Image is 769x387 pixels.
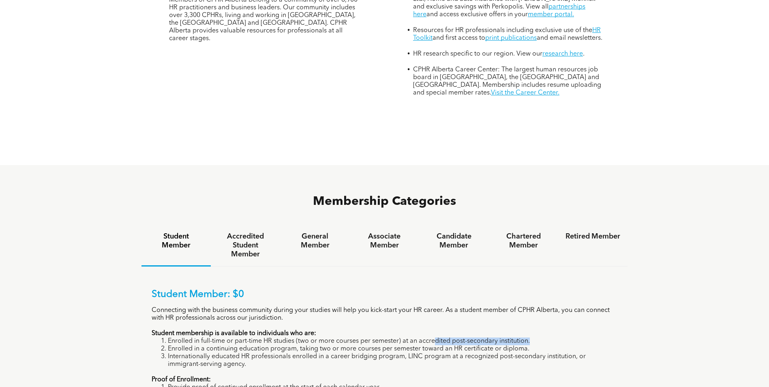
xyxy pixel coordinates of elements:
strong: Student membership is available to individuals who are: [152,330,316,337]
span: and access exclusive offers in your [426,11,528,18]
span: CPHR Alberta Career Center: The largest human resources job board in [GEOGRAPHIC_DATA], the [GEOG... [413,67,601,96]
h4: General Member [287,232,342,250]
span: . [583,51,585,57]
span: Membership Categories [313,196,456,208]
span: Resources for HR professionals including exclusive use of the [413,27,592,34]
li: Internationally educated HR professionals enrolled in a career bridging program, LINC program at ... [168,353,618,368]
p: Student Member: $0 [152,289,618,301]
span: HR research specific to our region. View our [413,51,542,57]
a: Visit the Career Center. [491,90,559,96]
h4: Accredited Student Member [218,232,273,259]
h4: Candidate Member [426,232,481,250]
a: print publications [485,35,537,41]
h4: Chartered Member [496,232,551,250]
li: Enrolled in a continuing education program, taking two or more courses per semester toward an HR ... [168,345,618,353]
a: member portal. [528,11,574,18]
h4: Associate Member [357,232,412,250]
h4: Student Member [149,232,203,250]
strong: Proof of Enrollment: [152,376,211,383]
span: and first access to [433,35,485,41]
li: Enrolled in full-time or part-time HR studies (two or more courses per semester) at an accredited... [168,338,618,345]
h4: Retired Member [566,232,620,241]
p: Connecting with the business community during your studies will help you kick-start your HR caree... [152,307,618,322]
span: and email newsletters. [537,35,602,41]
a: research here [542,51,583,57]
